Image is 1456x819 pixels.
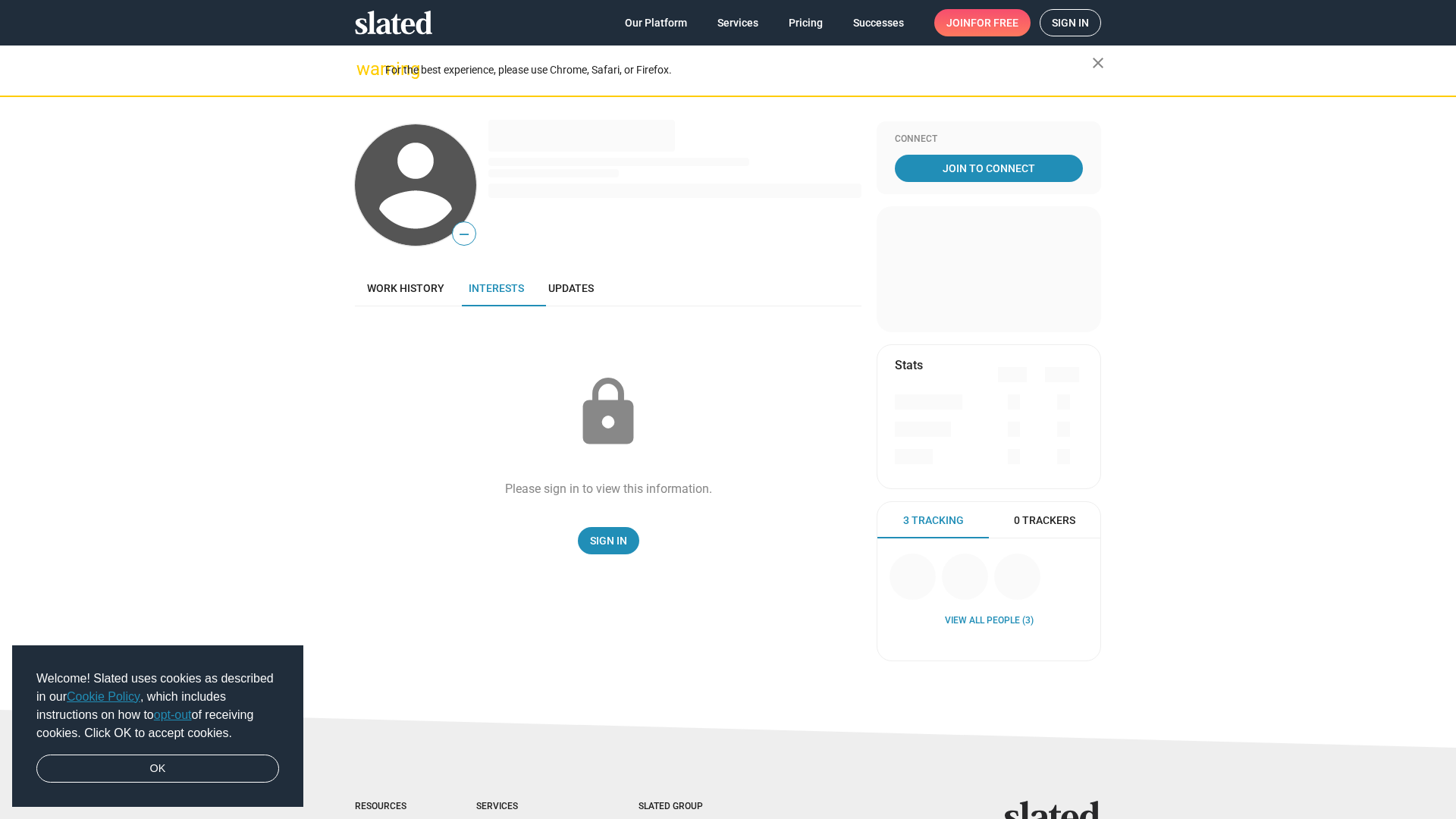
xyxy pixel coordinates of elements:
span: Welcome! Slated uses cookies as described in our , which includes instructions on how to of recei... [36,670,279,742]
span: for free [971,9,1018,36]
a: Sign In [578,527,639,554]
div: Please sign in to view this information. [505,481,712,497]
a: Successes [841,9,916,36]
span: 3 Tracking [903,513,964,528]
span: Join [946,9,1018,36]
span: Pricing [789,9,823,36]
mat-icon: warning [356,60,375,78]
span: Services [717,9,758,36]
a: Interests [457,270,536,306]
div: Services [476,801,578,813]
a: Work history [355,270,457,306]
a: Joinfor free [934,9,1031,36]
a: Services [705,9,770,36]
a: Cookie Policy [67,690,140,703]
mat-icon: close [1089,54,1107,72]
div: Connect [895,133,1083,146]
span: Sign In [590,527,627,554]
div: For the best experience, please use Chrome, Safari, or Firefox. [385,60,1092,80]
mat-icon: lock [570,375,646,450]
span: Updates [548,282,594,294]
a: Join To Connect [895,155,1083,182]
span: — [453,224,475,244]
a: Pricing [777,9,835,36]
a: Our Platform [613,9,699,36]
mat-card-title: Stats [895,357,923,373]
div: Slated Group [639,801,742,813]
span: Successes [853,9,904,36]
a: Updates [536,270,606,306]
a: opt-out [154,708,192,721]
span: Sign in [1052,10,1089,36]
a: Sign in [1040,9,1101,36]
span: Join To Connect [898,155,1080,182]
a: View all People (3) [945,615,1034,627]
span: Interests [469,282,524,294]
div: Resources [355,801,416,813]
div: cookieconsent [12,645,303,808]
span: Work history [367,282,444,294]
a: dismiss cookie message [36,755,279,783]
span: Our Platform [625,9,687,36]
span: 0 Trackers [1014,513,1075,528]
